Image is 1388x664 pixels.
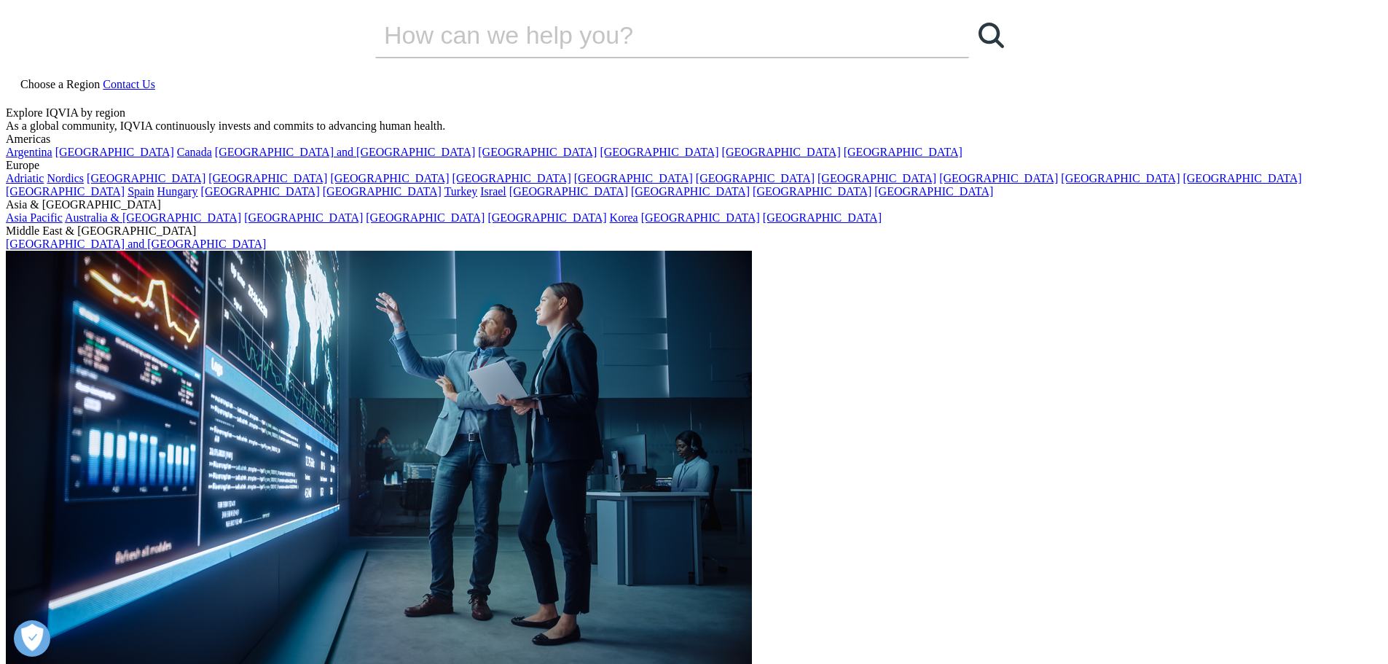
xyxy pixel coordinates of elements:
a: [GEOGRAPHIC_DATA] [487,211,606,224]
a: [GEOGRAPHIC_DATA] [817,172,936,184]
a: Spain [128,185,154,198]
a: [GEOGRAPHIC_DATA] [478,146,597,158]
div: Europe [6,159,1382,172]
a: [GEOGRAPHIC_DATA] [844,146,962,158]
a: Turkey [444,185,478,198]
a: [GEOGRAPHIC_DATA] [509,185,628,198]
a: [GEOGRAPHIC_DATA] [763,211,882,224]
a: [GEOGRAPHIC_DATA] [208,172,327,184]
a: [GEOGRAPHIC_DATA] [1183,172,1301,184]
a: [GEOGRAPHIC_DATA] [631,185,750,198]
a: Hungary [157,185,198,198]
div: Explore IQVIA by region [6,106,1382,120]
a: [GEOGRAPHIC_DATA] [244,211,363,224]
a: [GEOGRAPHIC_DATA] [874,185,993,198]
a: Australia & [GEOGRAPHIC_DATA] [65,211,241,224]
a: Argentina [6,146,52,158]
a: [GEOGRAPHIC_DATA] [753,185,871,198]
span: Choose a Region [20,78,100,90]
a: Canada [177,146,212,158]
a: [GEOGRAPHIC_DATA] [323,185,442,198]
a: [GEOGRAPHIC_DATA] [201,185,320,198]
a: Korea [610,211,638,224]
a: [GEOGRAPHIC_DATA] [452,172,571,184]
button: Open Preferences [14,620,50,657]
a: Adriatic [6,172,44,184]
div: Americas [6,133,1382,146]
a: [GEOGRAPHIC_DATA] [696,172,815,184]
a: Contact Us [103,78,155,90]
a: [GEOGRAPHIC_DATA] [366,211,485,224]
a: Asia Pacific [6,211,63,224]
a: [GEOGRAPHIC_DATA] [600,146,718,158]
a: Nordics [47,172,84,184]
a: [GEOGRAPHIC_DATA] [939,172,1058,184]
a: [GEOGRAPHIC_DATA] [574,172,693,184]
a: [GEOGRAPHIC_DATA] [722,146,841,158]
a: [GEOGRAPHIC_DATA] [6,185,125,198]
a: [GEOGRAPHIC_DATA] [55,146,174,158]
a: [GEOGRAPHIC_DATA] [330,172,449,184]
div: Asia & [GEOGRAPHIC_DATA] [6,198,1382,211]
svg: Search [979,23,1004,48]
a: Search [969,13,1013,57]
a: [GEOGRAPHIC_DATA] [87,172,205,184]
input: Search [375,13,928,57]
a: [GEOGRAPHIC_DATA] and [GEOGRAPHIC_DATA] [6,238,266,250]
a: Israel [480,185,506,198]
a: [GEOGRAPHIC_DATA] and [GEOGRAPHIC_DATA] [215,146,475,158]
a: [GEOGRAPHIC_DATA] [1061,172,1180,184]
a: [GEOGRAPHIC_DATA] [641,211,760,224]
div: Middle East & [GEOGRAPHIC_DATA] [6,224,1382,238]
div: As a global community, IQVIA continuously invests and commits to advancing human health. [6,120,1382,133]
